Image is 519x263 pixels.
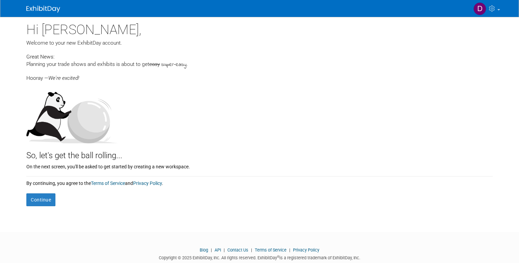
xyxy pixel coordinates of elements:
[26,17,493,39] div: Hi [PERSON_NAME],
[215,247,221,253] a: API
[26,162,493,170] div: On the next screen, you'll be asked to get started by creating a new workspace.
[161,61,187,69] span: super-easy
[26,85,118,143] img: Let's get the ball rolling
[26,6,60,13] img: ExhibitDay
[26,176,493,187] div: By continuing, you agree to the and .
[26,193,55,206] button: Continue
[26,53,493,61] div: Great News:
[227,247,248,253] a: Contact Us
[209,247,214,253] span: |
[26,143,493,162] div: So, let's get the ball rolling...
[149,61,160,67] span: easy
[91,181,125,186] a: Terms of Service
[200,247,208,253] a: Blog
[26,69,493,82] div: Hooray —
[26,61,493,69] div: Planning your trade shows and exhibits is about to get .
[249,247,254,253] span: |
[288,247,292,253] span: |
[293,247,319,253] a: Privacy Policy
[255,247,287,253] a: Terms of Service
[473,2,486,15] img: Devon Taber
[222,247,226,253] span: |
[133,181,162,186] a: Privacy Policy
[277,255,279,259] sup: ®
[48,75,79,81] span: We're excited!
[26,39,493,47] div: Welcome to your new ExhibitDay account.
